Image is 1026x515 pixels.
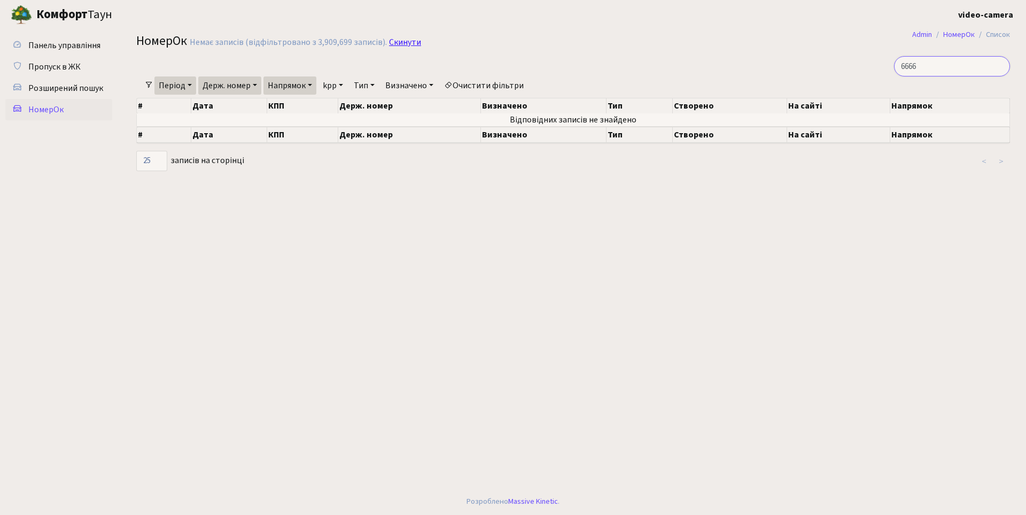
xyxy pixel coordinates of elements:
span: Розширений пошук [28,82,103,94]
span: Пропуск в ЖК [28,61,81,73]
a: Пропуск в ЖК [5,56,112,78]
a: Напрямок [263,76,316,95]
th: Напрямок [890,98,1010,113]
div: Розроблено . [467,496,559,508]
th: # [137,127,191,143]
th: Визначено [481,127,607,143]
button: Переключити навігацію [134,6,160,24]
label: записів на сторінці [136,151,244,171]
th: На сайті [787,127,890,143]
a: kpp [318,76,347,95]
th: Створено [673,98,787,113]
a: НомерОк [943,29,975,40]
a: video-camera [958,9,1013,21]
a: Панель управління [5,35,112,56]
span: Панель управління [28,40,100,51]
a: Розширений пошук [5,78,112,99]
a: НомерОк [5,99,112,120]
th: КПП [267,98,338,113]
a: Період [154,76,196,95]
th: Держ. номер [338,127,481,143]
img: logo.png [11,4,32,26]
th: Створено [673,127,787,143]
td: Відповідних записів не знайдено [137,113,1010,126]
a: Admin [912,29,932,40]
th: Напрямок [890,127,1010,143]
a: Massive Kinetic [508,496,558,507]
th: Визначено [481,98,607,113]
select: записів на сторінці [136,151,167,171]
th: На сайті [787,98,890,113]
th: Дата [191,127,267,143]
th: Дата [191,98,267,113]
a: Держ. номер [198,76,261,95]
a: Очистити фільтри [440,76,528,95]
b: Комфорт [36,6,88,23]
th: Тип [607,127,673,143]
input: Пошук... [894,56,1010,76]
span: Таун [36,6,112,24]
a: Тип [349,76,379,95]
a: Визначено [381,76,438,95]
div: Немає записів (відфільтровано з 3,909,699 записів). [190,37,387,48]
th: # [137,98,191,113]
th: Держ. номер [338,98,481,113]
th: КПП [267,127,338,143]
span: НомерОк [136,32,187,50]
th: Тип [607,98,673,113]
nav: breadcrumb [896,24,1026,46]
li: Список [975,29,1010,41]
a: Скинути [389,37,421,48]
span: НомерОк [28,104,64,116]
